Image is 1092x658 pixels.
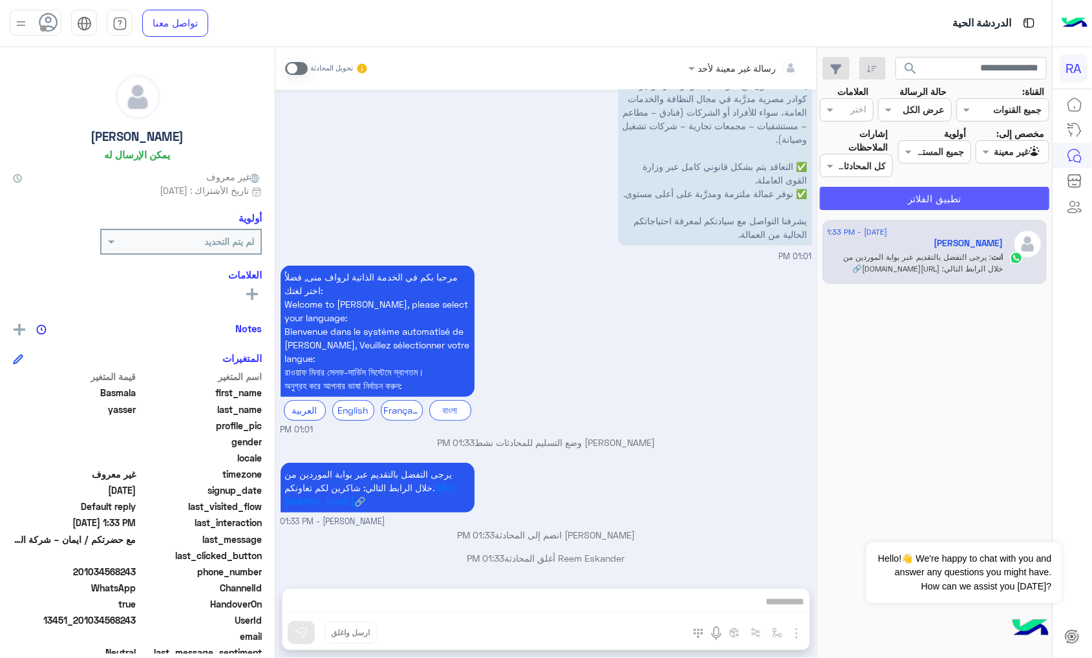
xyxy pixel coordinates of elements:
[139,516,262,529] span: last_interaction
[13,386,136,399] span: Basmala
[618,6,812,246] p: 4/9/2025, 1:01 PM
[139,451,262,465] span: locale
[139,419,262,432] span: profile_pic
[467,553,505,564] span: 01:33 PM
[139,597,262,611] span: HandoverOn
[139,533,262,546] span: last_message
[142,10,208,37] a: تواصل معنا
[13,565,136,578] span: 201034568243
[13,630,136,643] span: null
[284,400,326,420] div: العربية
[13,467,136,481] span: غير معروف
[139,549,262,562] span: last_clicked_button
[903,61,919,76] span: search
[13,370,136,383] span: قيمة المتغير
[899,85,947,98] label: حالة الرسالة
[139,483,262,497] span: signup_date
[457,529,495,540] span: 01:33 PM
[139,500,262,513] span: last_visited_flow
[13,451,136,465] span: null
[944,127,966,140] label: أولوية
[325,622,378,644] button: ارسل واغلق
[281,516,385,528] span: [PERSON_NAME] - 01:33 PM
[285,482,458,507] a: [URL][DOMAIN_NAME]🔗
[996,127,1044,140] label: مخصص إلى:
[13,403,136,416] span: yasser
[1022,85,1044,98] label: القناة:
[779,251,812,261] span: 01:01 PM
[239,212,262,224] h6: أولوية
[139,581,262,595] span: ChannelId
[139,386,262,399] span: first_name
[107,10,133,37] a: tab
[222,352,262,364] h6: المتغيرات
[1010,251,1023,264] img: WhatsApp
[235,323,262,334] h6: Notes
[36,324,47,335] img: notes
[281,551,812,565] p: Reem Eskander أغلق المحادثة
[13,269,262,281] h6: العلامات
[1021,15,1037,31] img: tab
[281,424,314,436] span: 01:01 PM
[281,266,475,397] p: 4/9/2025, 1:01 PM
[437,437,475,448] span: 01:33 PM
[837,85,868,98] label: العلامات
[139,435,262,449] span: gender
[429,400,471,420] div: বাংলা
[77,16,92,31] img: tab
[116,75,160,119] img: defaultAdmin.png
[13,613,136,627] span: 13451_201034568243
[139,467,262,481] span: timezone
[13,483,136,497] span: 2025-09-04T10:01:00.998Z
[952,15,1011,32] p: الدردشة الحية
[139,565,262,578] span: phone_number
[820,187,1049,210] button: تطبيق الفلاتر
[281,436,812,449] p: [PERSON_NAME] وضع التسليم للمحادثات نشط
[934,238,1003,249] h5: Basmala yasser
[13,16,29,32] img: profile
[105,149,171,160] h6: يمكن الإرسال له
[1013,229,1042,259] img: defaultAdmin.png
[310,63,353,74] small: تحويل المحادثة
[850,102,868,119] div: اختر
[206,170,262,184] span: غير معروف
[13,533,136,546] span: مع حضرتكم / ايمان – شركة الزاجل لإلحاق العمالة المصرية بالخارج 🌍 🔖 مرخصة من وزارة القوى العاملة ا...
[866,542,1061,603] span: Hello!👋 We're happy to chat with you and answer any questions you might have. How can we assist y...
[13,549,136,562] span: null
[13,597,136,611] span: true
[332,400,374,420] div: English
[844,252,1003,285] span: يرجى التفضل بالتقديم عبر بوابة الموردين من خلال الرابط التالي: https://haj.rawafmina.sa/web/signu...
[281,528,812,542] p: [PERSON_NAME] انضم إلى المحادثة
[13,435,136,449] span: null
[1062,10,1087,37] img: Logo
[13,500,136,513] span: Default reply
[139,613,262,627] span: UserId
[281,463,475,513] p: 4/9/2025, 1:33 PM
[139,370,262,383] span: اسم المتغير
[1008,606,1053,652] img: hulul-logo.png
[285,469,453,493] span: يرجى التفضل بالتقديم عبر بوابة الموردين من خلال الرابط التالي: شاكرين لكم تعاونكم.
[139,630,262,643] span: email
[827,226,887,238] span: [DATE] - 1:33 PM
[112,16,127,31] img: tab
[820,127,888,154] label: إشارات الملاحظات
[14,324,25,335] img: add
[895,57,927,85] button: search
[381,400,423,420] div: Français
[1060,54,1087,82] div: RA
[992,252,1003,262] span: انت
[91,129,184,144] h5: [PERSON_NAME]
[139,403,262,416] span: last_name
[160,184,249,197] span: تاريخ الأشتراك : [DATE]
[13,581,136,595] span: 2
[13,516,136,529] span: 2025-09-04T10:33:20.417Z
